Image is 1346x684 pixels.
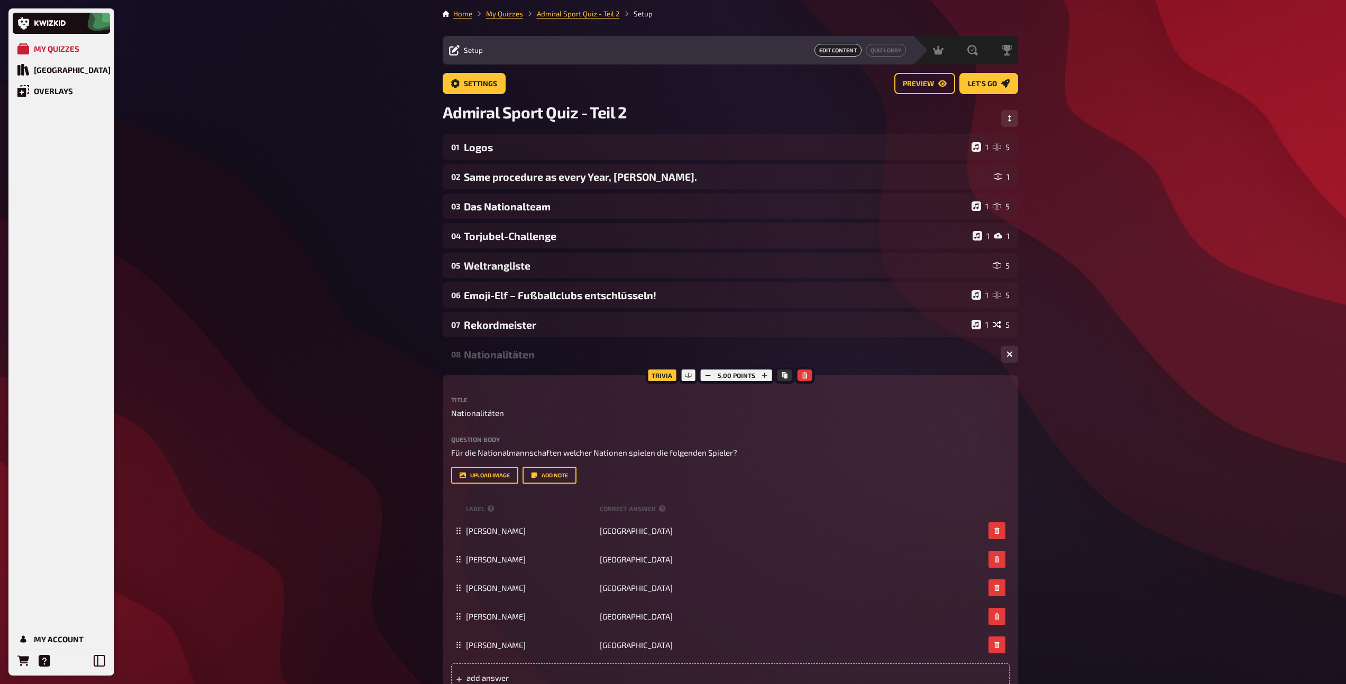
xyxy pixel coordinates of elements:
[13,59,110,80] a: Quiz Library
[968,80,997,88] span: Let's go
[13,80,110,101] a: Overlays
[993,261,1010,270] div: 5
[486,10,523,18] a: My Quizzes
[993,290,1010,300] div: 5
[600,583,673,593] span: [GEOGRAPHIC_DATA]
[993,320,1010,329] div: 5
[451,142,460,152] div: 01
[451,436,1010,442] label: Question body
[451,448,737,457] span: Für die Nationalmannschaften welcher Nationen spielen die folgenden Spieler?
[600,612,673,621] span: [GEOGRAPHIC_DATA]
[464,141,967,153] div: Logos
[13,650,34,671] a: Orders
[866,44,906,57] a: Quiz Lobby
[466,526,526,535] span: [PERSON_NAME]
[466,673,631,682] span: add answer
[464,46,483,54] span: Setup
[34,44,79,53] div: My Quizzes
[443,73,506,94] a: Settings
[466,640,526,650] span: [PERSON_NAME]
[466,504,596,513] small: label
[972,320,988,329] div: 1
[464,80,497,88] span: Settings
[464,230,968,242] div: Torjubel-Challenge
[600,526,673,535] span: [GEOGRAPHIC_DATA]
[13,38,110,59] a: My Quizzes
[453,8,472,19] li: Home
[34,65,111,75] div: [GEOGRAPHIC_DATA]
[472,8,523,19] li: My Quizzes
[451,172,460,181] div: 02
[698,367,775,384] div: 5.00 points
[13,628,110,650] a: My Account
[537,10,620,18] a: Admiral Sport Quiz - Teil 2
[814,44,862,57] span: Edit Content
[972,201,988,211] div: 1
[903,80,934,88] span: Preview
[443,103,627,122] span: Admiral Sport Quiz - Teil 2
[994,231,1010,241] div: 1
[453,10,472,18] a: Home
[466,583,526,593] span: [PERSON_NAME]
[973,231,990,241] div: 1
[451,349,460,359] div: 08
[993,142,1010,152] div: 5
[600,640,673,650] span: [GEOGRAPHIC_DATA]
[600,504,669,513] small: correct answer
[466,554,526,564] span: [PERSON_NAME]
[451,320,460,329] div: 07
[451,467,518,484] button: upload image
[994,172,1010,181] div: 1
[523,467,576,484] button: Add note
[523,8,620,19] li: Admiral Sport Quiz - Teil 2
[600,554,673,564] span: [GEOGRAPHIC_DATA]
[464,171,990,183] div: Same procedure as every Year, [PERSON_NAME].
[777,369,792,381] button: Copy
[466,612,526,621] span: [PERSON_NAME]
[464,348,993,361] div: Nationalitäten
[451,396,1010,403] label: Title
[645,367,679,384] div: Trivia
[972,290,988,300] div: 1
[464,200,967,212] div: Das Nationalteam
[894,73,955,94] a: Preview
[464,260,988,272] div: Weltrangliste
[451,261,460,270] div: 05
[993,201,1010,211] div: 5
[451,231,460,241] div: 04
[620,8,653,19] li: Setup
[464,289,967,301] div: Emoji-Elf – Fußballclubs entschlüsseln!
[34,634,84,644] div: My Account
[464,319,967,331] div: Rekordmeister
[1001,110,1018,127] button: Change Order
[451,201,460,211] div: 03
[972,142,988,152] div: 1
[451,407,504,419] span: Nationalitäten
[34,86,73,96] div: Overlays
[959,73,1018,94] a: Let's go
[451,290,460,300] div: 06
[34,650,55,671] a: Help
